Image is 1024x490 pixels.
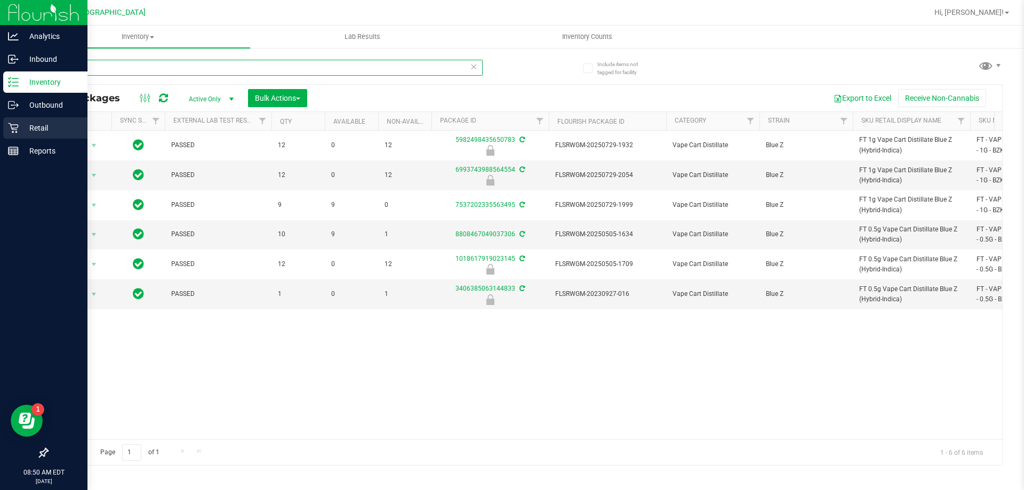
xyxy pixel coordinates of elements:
[73,8,146,17] span: [GEOGRAPHIC_DATA]
[87,227,101,242] span: select
[859,254,964,275] span: FT 0.5g Vape Cart Distillate Blue Z (Hybrid-Indica)
[555,140,660,150] span: FLSRWGM-20250729-1932
[385,140,425,150] span: 12
[171,259,265,269] span: PASSED
[171,229,265,239] span: PASSED
[953,112,970,130] a: Filter
[278,289,318,299] span: 1
[555,289,660,299] span: FLSRWGM-20230927-016
[766,200,846,210] span: Blue Z
[557,118,625,125] a: Flourish Package ID
[932,444,991,460] span: 1 - 6 of 6 items
[455,201,515,208] a: 7537202335563495
[26,26,250,48] a: Inventory
[133,197,144,212] span: In Sync
[120,117,161,124] a: Sync Status
[455,166,515,173] a: 6993743988564554
[518,166,525,173] span: Sync from Compliance System
[861,117,941,124] a: Sku Retail Display Name
[548,32,627,42] span: Inventory Counts
[5,468,83,477] p: 08:50 AM EDT
[278,200,318,210] span: 9
[255,94,300,102] span: Bulk Actions
[673,200,753,210] span: Vape Cart Distillate
[430,145,550,156] div: Newly Received
[333,118,365,125] a: Available
[8,146,19,156] inline-svg: Reports
[518,230,525,238] span: Sync from Compliance System
[87,168,101,183] span: select
[859,165,964,186] span: FT 1g Vape Cart Distillate Blue Z (Hybrid-Indica)
[555,259,660,269] span: FLSRWGM-20250505-1709
[331,170,372,180] span: 0
[673,170,753,180] span: Vape Cart Distillate
[766,140,846,150] span: Blue Z
[766,289,846,299] span: Blue Z
[475,26,699,48] a: Inventory Counts
[133,256,144,271] span: In Sync
[133,138,144,152] span: In Sync
[19,122,83,134] p: Retail
[555,170,660,180] span: FLSRWGM-20250729-2054
[673,259,753,269] span: Vape Cart Distillate
[555,200,660,210] span: FLSRWGM-20250729-1999
[55,92,131,104] span: All Packages
[455,136,515,143] a: 5982498435650783
[766,229,846,239] span: Blue Z
[171,140,265,150] span: PASSED
[934,8,1004,17] span: Hi, [PERSON_NAME]!
[518,136,525,143] span: Sync from Compliance System
[91,444,168,461] span: Page of 1
[859,195,964,215] span: FT 1g Vape Cart Distillate Blue Z (Hybrid-Indica)
[254,112,271,130] a: Filter
[430,294,550,305] div: Quarantine
[742,112,759,130] a: Filter
[278,259,318,269] span: 12
[173,117,257,124] a: External Lab Test Result
[19,30,83,43] p: Analytics
[766,259,846,269] span: Blue Z
[531,112,549,130] a: Filter
[859,135,964,155] span: FT 1g Vape Cart Distillate Blue Z (Hybrid-Indica)
[133,227,144,242] span: In Sync
[19,53,83,66] p: Inbound
[330,32,395,42] span: Lab Results
[87,198,101,213] span: select
[331,140,372,150] span: 0
[19,76,83,89] p: Inventory
[8,31,19,42] inline-svg: Analytics
[8,77,19,87] inline-svg: Inventory
[8,100,19,110] inline-svg: Outbound
[5,477,83,485] p: [DATE]
[278,140,318,150] span: 12
[470,60,477,74] span: Clear
[31,403,44,416] iframe: Resource center unread badge
[280,118,292,125] a: Qty
[455,230,515,238] a: 8808467049037306
[8,123,19,133] inline-svg: Retail
[518,255,525,262] span: Sync from Compliance System
[122,444,141,461] input: 1
[87,257,101,272] span: select
[385,229,425,239] span: 1
[827,89,898,107] button: Export to Excel
[455,285,515,292] a: 3406385063144833
[385,289,425,299] span: 1
[385,170,425,180] span: 12
[859,284,964,304] span: FT 0.5g Vape Cart Distillate Blue Z (Hybrid-Indica)
[440,117,476,124] a: Package ID
[673,229,753,239] span: Vape Cart Distillate
[979,117,1011,124] a: SKU Name
[26,32,250,42] span: Inventory
[518,285,525,292] span: Sync from Compliance System
[171,289,265,299] span: PASSED
[518,201,525,208] span: Sync from Compliance System
[171,200,265,210] span: PASSED
[133,167,144,182] span: In Sync
[768,117,790,124] a: Strain
[278,170,318,180] span: 12
[331,259,372,269] span: 0
[387,118,434,125] a: Non-Available
[248,89,307,107] button: Bulk Actions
